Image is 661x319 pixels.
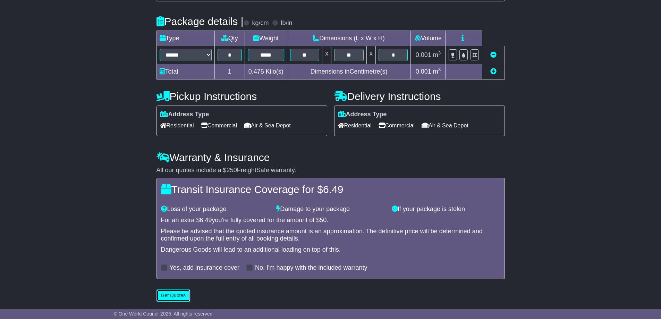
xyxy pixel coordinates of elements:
label: kg/cm [252,19,269,27]
td: Kilo(s) [245,64,287,79]
td: Weight [245,31,287,46]
span: m [433,51,441,58]
span: m [433,68,441,75]
span: 250 [227,167,237,174]
label: Address Type [160,111,209,118]
div: Dangerous Goods will lead to an additional loading on top of this. [161,246,500,254]
td: Dimensions (L x W x H) [287,31,411,46]
span: 0.001 [416,51,431,58]
span: Commercial [201,120,237,131]
label: lb/in [281,19,292,27]
td: x [366,46,375,64]
span: Residential [338,120,372,131]
div: For an extra $ you're fully covered for the amount of $ . [161,217,500,224]
label: Address Type [338,111,387,118]
td: Dimensions in Centimetre(s) [287,64,411,79]
span: © One World Courier 2025. All rights reserved. [114,311,214,317]
span: 0.475 [248,68,264,75]
button: Get Quotes [156,289,190,302]
td: Qty [214,31,245,46]
span: 6.49 [323,184,343,195]
td: Volume [411,31,446,46]
td: Type [156,31,214,46]
td: 1 [214,64,245,79]
td: x [322,46,331,64]
sup: 3 [438,50,441,56]
td: Total [156,64,214,79]
label: Yes, add insurance cover [170,264,239,272]
span: Air & Sea Depot [244,120,291,131]
span: 0.001 [416,68,431,75]
div: Damage to your package [273,205,388,213]
h4: Warranty & Insurance [156,152,505,163]
h4: Transit Insurance Coverage for $ [161,184,500,195]
span: Air & Sea Depot [422,120,468,131]
a: Add new item [490,68,497,75]
h4: Package details | [156,16,244,27]
div: All our quotes include a $ FreightSafe warranty. [156,167,505,174]
label: No, I'm happy with the included warranty [255,264,367,272]
span: Residential [160,120,194,131]
a: Remove this item [490,51,497,58]
h4: Delivery Instructions [334,91,505,102]
div: Loss of your package [158,205,273,213]
span: Commercial [379,120,415,131]
sup: 3 [438,67,441,72]
span: 6.49 [200,217,212,224]
div: If your package is stolen [388,205,504,213]
div: Please be advised that the quoted insurance amount is an approximation. The definitive price will... [161,228,500,243]
span: 50 [320,217,327,224]
h4: Pickup Instructions [156,91,327,102]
